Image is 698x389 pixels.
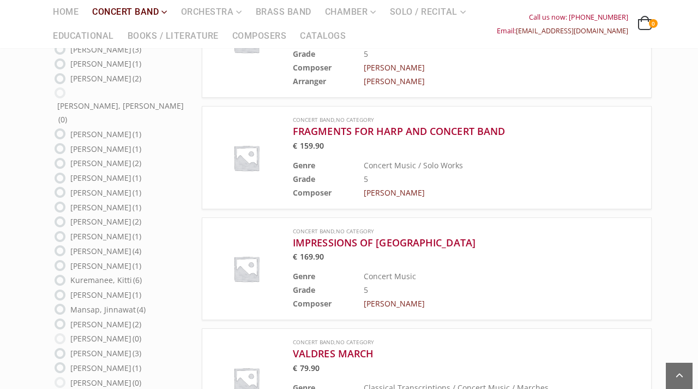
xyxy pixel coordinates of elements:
span: (1) [133,58,141,69]
span: (4) [133,246,141,256]
label: [PERSON_NAME] [70,229,141,243]
a: Concert Band [293,116,334,123]
b: Genre [293,160,315,170]
label: [PERSON_NAME] [70,142,141,156]
b: Grade [293,285,315,295]
label: [PERSON_NAME] [70,259,141,273]
span: (2) [133,319,141,329]
label: [PERSON_NAME] [70,72,141,85]
a: Concert Band [293,227,334,235]
label: [PERSON_NAME], [PERSON_NAME] [57,99,185,126]
label: [PERSON_NAME] [70,201,141,214]
span: (2) [133,158,141,168]
span: (0) [133,378,141,388]
a: FRAGMENTS FOR HARP AND CONCERT BAND [293,125,588,138]
label: Mansap, Jinnawat [70,303,146,316]
bdi: 79.90 [293,363,320,373]
span: (4) [137,304,146,315]
span: (1) [133,129,141,139]
td: Concert Music [364,269,588,283]
span: (1) [133,187,141,198]
a: Composers [226,24,293,48]
span: (0) [133,333,141,344]
a: Educational [46,24,121,48]
label: [PERSON_NAME] [70,171,141,185]
a: IMPRESSIONS OF [GEOGRAPHIC_DATA] [293,236,588,249]
label: [PERSON_NAME] [70,127,141,141]
a: [PERSON_NAME] [364,298,425,309]
label: [PERSON_NAME] [70,244,141,258]
a: [PERSON_NAME] [364,187,425,198]
span: , [293,115,588,125]
td: 5 [364,283,588,297]
b: Grade [293,49,315,59]
b: Composer [293,187,332,198]
label: [PERSON_NAME] [70,43,141,56]
span: (1) [133,363,141,373]
label: [PERSON_NAME] [70,57,141,70]
td: Concert Music / Solo Works [364,158,588,172]
span: , [293,338,588,347]
span: (1) [133,144,141,154]
div: Call us now: [PHONE_NUMBER] [497,10,628,24]
span: (6) [133,275,142,285]
label: [PERSON_NAME] [70,186,141,199]
a: No Category [336,116,374,123]
span: (1) [133,173,141,183]
b: Composer [293,298,332,309]
label: [PERSON_NAME] [70,317,141,331]
span: (3) [133,348,141,358]
a: [EMAIL_ADDRESS][DOMAIN_NAME] [516,26,628,36]
a: Concert Band [293,338,334,346]
a: [PERSON_NAME] [364,62,425,73]
span: € [293,140,297,151]
span: (1) [133,202,141,213]
span: 0 [649,19,658,28]
label: [PERSON_NAME] [70,346,141,360]
td: 5 [364,47,588,61]
a: [PERSON_NAME] [364,76,425,86]
b: Composer [293,62,332,73]
b: Arranger [293,76,326,86]
a: No Category [336,227,374,235]
label: [PERSON_NAME] [70,156,141,170]
bdi: 169.90 [293,251,324,262]
td: 5 [364,172,588,186]
a: Books / Literature [121,24,225,48]
a: Catalogs [293,24,352,48]
label: [PERSON_NAME] [70,215,141,228]
label: [PERSON_NAME] [70,361,141,375]
span: € [293,363,297,373]
span: (2) [133,216,141,227]
label: [PERSON_NAME] [70,288,141,302]
span: (1) [133,231,141,241]
span: (2) [133,73,141,84]
b: Genre [293,271,315,281]
a: No Category [336,338,374,346]
img: Placeholder [211,233,282,304]
span: (1) [133,290,141,300]
label: Kuremanee, Kitti [70,273,142,287]
b: Grade [293,174,315,184]
span: (0) [58,114,67,125]
span: (3) [133,44,141,55]
span: (1) [133,261,141,271]
div: Email: [497,24,628,38]
bdi: 159.90 [293,140,324,151]
span: , [293,227,588,236]
a: VALDRES MARCH [293,347,588,360]
span: € [293,251,297,262]
img: Placeholder [211,122,282,193]
label: [PERSON_NAME] [70,332,141,345]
